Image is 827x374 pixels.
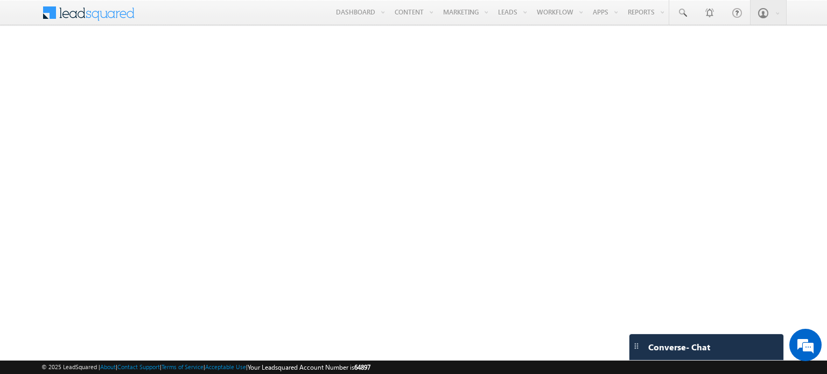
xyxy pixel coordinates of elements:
span: 64897 [354,363,370,371]
span: © 2025 LeadSquared | | | | | [41,362,370,372]
a: Terms of Service [162,363,204,370]
a: About [100,363,116,370]
span: Your Leadsquared Account Number is [248,363,370,371]
a: Acceptable Use [205,363,246,370]
img: carter-drag [632,342,641,350]
a: Contact Support [117,363,160,370]
span: Converse - Chat [648,342,710,352]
